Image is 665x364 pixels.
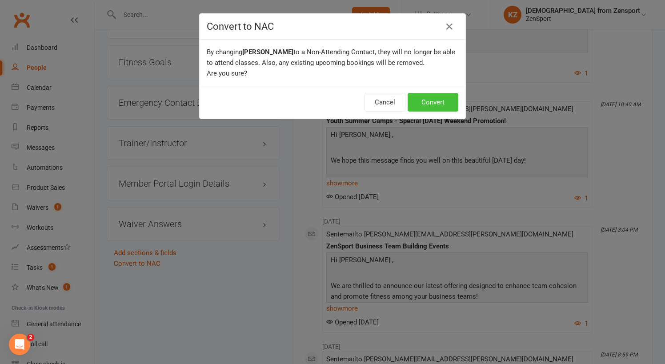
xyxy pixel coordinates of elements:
[27,334,34,341] span: 2
[242,48,293,56] b: [PERSON_NAME]
[9,334,30,355] iframe: Intercom live chat
[207,21,458,32] h4: Convert to NAC
[442,20,457,34] button: Close
[200,40,465,86] div: By changing to a Non-Attending Contact, they will no longer be able to attend classes. Also, any ...
[365,93,405,112] button: Cancel
[408,93,458,112] button: Convert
